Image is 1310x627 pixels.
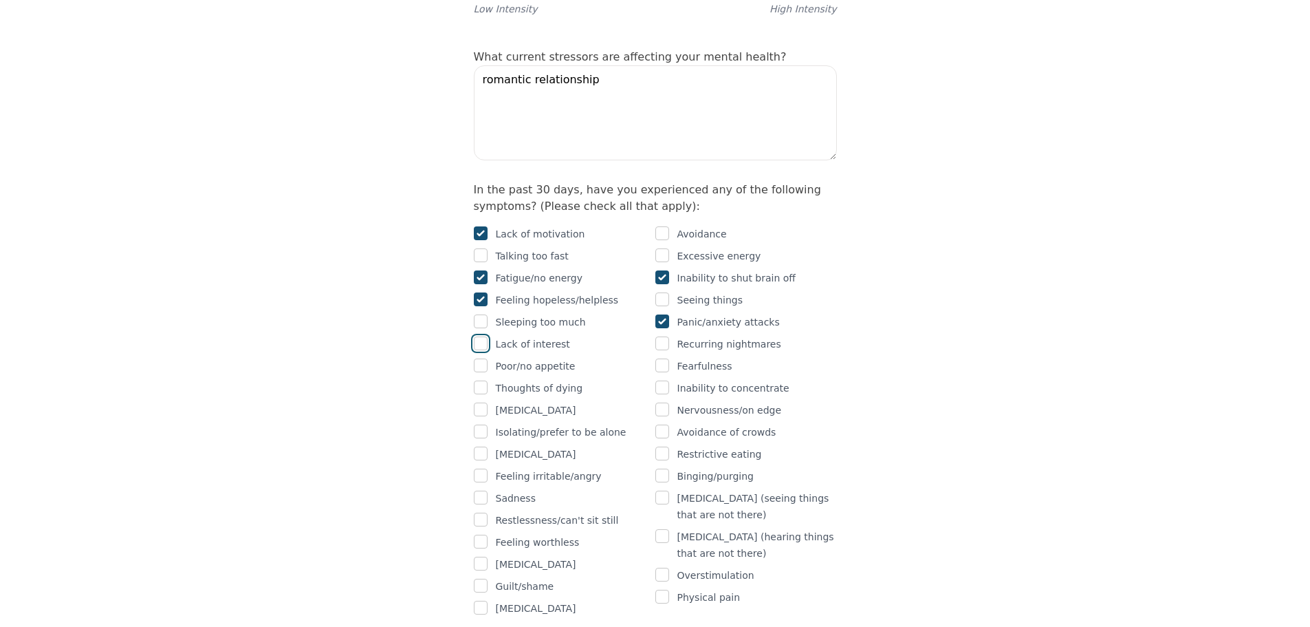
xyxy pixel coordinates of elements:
p: Inability to concentrate [677,380,789,396]
p: Panic/anxiety attacks [677,314,780,330]
p: Restlessness/can't sit still [496,512,619,529]
label: In the past 30 days, have you experienced any of the following symptoms? (Please check all that a... [474,183,821,213]
p: [MEDICAL_DATA] [496,446,576,463]
label: Low Intensity [474,2,538,16]
p: Fearfulness [677,358,732,374]
p: Sadness [496,490,536,507]
p: Binging/purging [677,468,754,485]
p: Seeing things [677,292,743,308]
p: Guilt/shame [496,578,554,595]
p: Isolating/prefer to be alone [496,424,626,440]
p: Inability to shut brain off [677,270,796,286]
p: Nervousness/on edge [677,402,782,418]
p: Thoughts of dying [496,380,583,396]
p: Feeling worthless [496,534,580,551]
textarea: romantic relationship [474,65,837,160]
p: Restrictive eating [677,446,762,463]
p: Sleeping too much [496,314,586,330]
p: Overstimulation [677,567,754,584]
label: High Intensity [769,2,837,16]
p: [MEDICAL_DATA] [496,556,576,573]
p: Feeling hopeless/helpless [496,292,619,308]
p: Excessive energy [677,248,761,264]
p: Recurring nightmares [677,336,781,352]
p: Lack of interest [496,336,570,352]
p: Physical pain [677,589,741,606]
p: Fatigue/no energy [496,270,583,286]
p: Avoidance [677,226,727,242]
p: Poor/no appetite [496,358,576,374]
p: [MEDICAL_DATA] [496,600,576,617]
label: What current stressors are affecting your mental health? [474,50,787,63]
p: Avoidance of crowds [677,424,776,440]
p: [MEDICAL_DATA] (seeing things that are not there) [677,490,837,523]
p: Lack of motivation [496,226,585,242]
p: Feeling irritable/angry [496,468,602,485]
p: [MEDICAL_DATA] [496,402,576,418]
p: [MEDICAL_DATA] (hearing things that are not there) [677,529,837,562]
p: Talking too fast [496,248,569,264]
